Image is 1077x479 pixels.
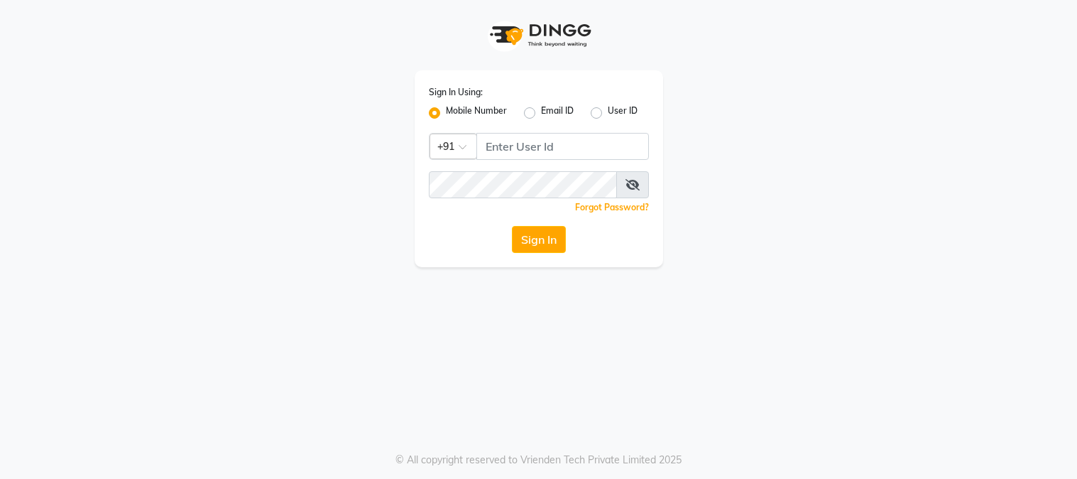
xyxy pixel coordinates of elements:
label: User ID [608,104,638,122]
button: Sign In [512,226,566,253]
label: Email ID [541,104,574,122]
img: logo1.svg [482,14,596,56]
input: Username [429,171,617,198]
input: Username [476,133,649,160]
label: Sign In Using: [429,86,483,99]
a: Forgot Password? [575,202,649,212]
label: Mobile Number [446,104,507,122]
